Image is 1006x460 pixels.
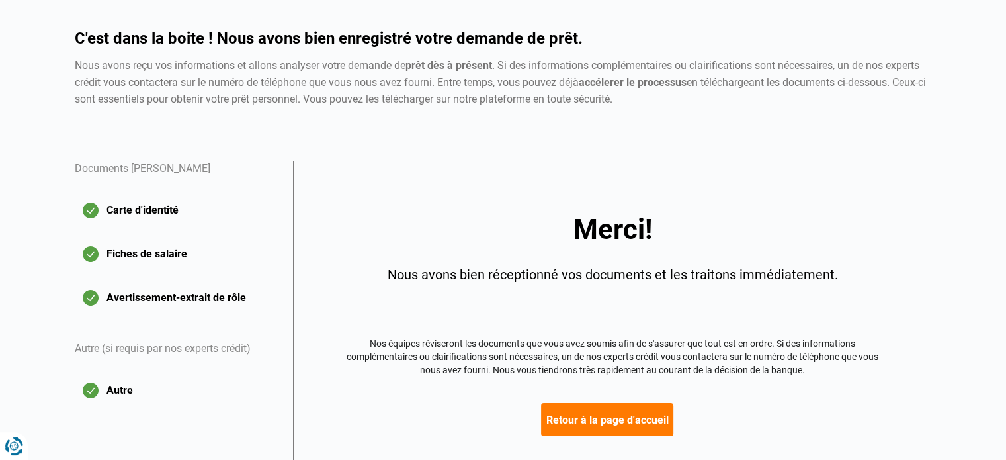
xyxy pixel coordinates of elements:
[345,265,880,285] div: Nous avons bien réceptionné vos documents et les traitons immédiatement.
[75,281,277,314] button: Avertissement-extrait de rôle
[75,57,932,108] div: Nous avons reçu vos informations et allons analyser votre demande de . Si des informations complé...
[345,338,880,377] div: Nos équipes réviseront les documents que vous avez soumis afin de s'assurer que tout est en ordre...
[75,238,277,271] button: Fiches de salaire
[75,325,277,374] div: Autre (si requis par nos experts crédit)
[75,374,277,407] button: Autre
[405,59,492,71] strong: prêt dès à présent
[345,216,880,244] div: Merci!
[75,30,932,46] h1: C'est dans la boite ! Nous avons bien enregistré votre demande de prêt.
[75,161,277,194] div: Documents [PERSON_NAME]
[579,76,687,89] strong: accélerer le processus
[75,194,277,227] button: Carte d'identité
[541,403,673,436] button: Retour à la page d'accueil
